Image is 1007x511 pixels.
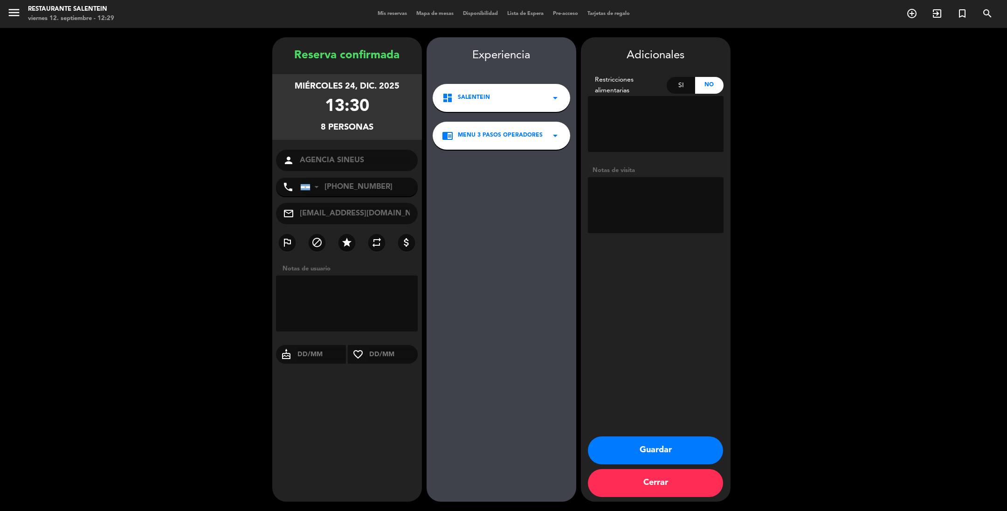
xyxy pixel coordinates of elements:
[28,14,114,23] div: viernes 12. septiembre - 12:29
[371,237,382,248] i: repeat
[283,208,294,219] i: mail_outline
[325,93,369,121] div: 13:30
[295,80,400,93] div: miércoles 24, dic. 2025
[28,5,114,14] div: Restaurante Salentein
[297,349,346,360] input: DD/MM
[276,349,297,360] i: cake
[272,47,422,65] div: Reserva confirmada
[982,8,993,19] i: search
[427,47,576,65] div: Experiencia
[282,237,293,248] i: outlined_flag
[931,8,943,19] i: exit_to_app
[301,178,322,196] div: Argentina: +54
[401,237,412,248] i: attach_money
[442,92,453,104] i: dashboard
[548,11,583,16] span: Pre-acceso
[278,264,422,274] div: Notas de usuario
[442,130,453,141] i: chrome_reader_mode
[667,77,695,94] div: Si
[368,349,418,360] input: DD/MM
[588,47,724,65] div: Adicionales
[588,75,667,96] div: Restricciones alimentarias
[503,11,548,16] span: Lista de Espera
[283,155,294,166] i: person
[458,131,543,140] span: Menu 3 pasos operadores
[7,6,21,20] i: menu
[588,469,723,497] button: Cerrar
[283,181,294,193] i: phone
[906,8,917,19] i: add_circle_outline
[412,11,458,16] span: Mapa de mesas
[957,8,968,19] i: turned_in_not
[373,11,412,16] span: Mis reservas
[695,77,724,94] div: No
[7,6,21,23] button: menu
[588,436,723,464] button: Guardar
[458,11,503,16] span: Disponibilidad
[588,166,724,175] div: Notas de visita
[458,93,490,103] span: Salentein
[348,349,368,360] i: favorite_border
[550,92,561,104] i: arrow_drop_down
[311,237,323,248] i: block
[341,237,352,248] i: star
[550,130,561,141] i: arrow_drop_down
[583,11,635,16] span: Tarjetas de regalo
[321,121,373,134] div: 8 personas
